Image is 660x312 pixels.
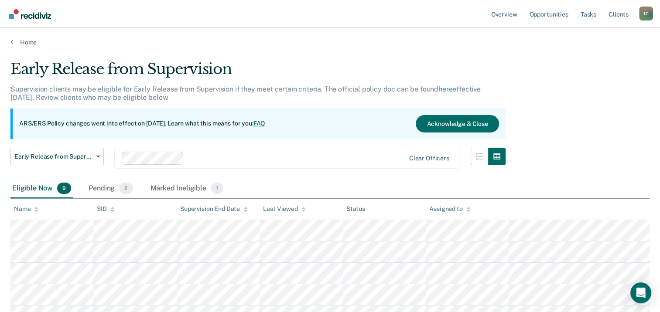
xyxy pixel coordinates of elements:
[10,179,73,198] div: Eligible Now9
[10,148,104,165] button: Early Release from Supervision
[253,120,266,127] a: FAQ
[9,9,51,19] img: Recidiviz
[149,179,226,198] div: Marked Ineligible1
[180,205,248,213] div: Supervision End Date
[263,205,305,213] div: Last Viewed
[97,205,115,213] div: SID
[211,183,223,194] span: 1
[346,205,365,213] div: Status
[10,38,650,46] a: Home
[429,205,470,213] div: Assigned to
[438,85,452,93] a: here
[639,7,653,20] div: J C
[409,155,449,162] div: Clear officers
[14,205,38,213] div: Name
[630,282,651,303] div: Open Intercom Messenger
[119,183,133,194] span: 2
[19,119,265,128] p: ARS/ERS Policy changes went into effect on [DATE]. Learn what this means for you:
[57,183,71,194] span: 9
[416,115,499,132] button: Acknowledge & Close
[10,85,481,102] p: Supervision clients may be eligible for Early Release from Supervision if they meet certain crite...
[639,7,653,20] button: Profile dropdown button
[87,179,134,198] div: Pending2
[10,60,506,85] div: Early Release from Supervision
[14,153,93,160] span: Early Release from Supervision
